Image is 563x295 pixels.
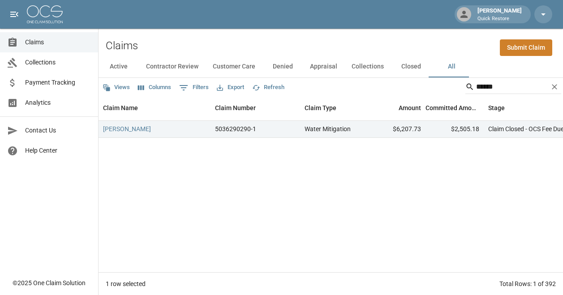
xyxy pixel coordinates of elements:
[215,81,246,94] button: Export
[25,126,91,135] span: Contact Us
[5,5,23,23] button: open drawer
[250,81,287,94] button: Refresh
[215,95,256,120] div: Claim Number
[211,95,300,120] div: Claim Number
[177,81,211,95] button: Show filters
[488,95,505,120] div: Stage
[391,56,431,77] button: Closed
[25,58,91,67] span: Collections
[215,124,256,133] div: 5036290290-1
[139,56,206,77] button: Contractor Review
[99,95,211,120] div: Claim Name
[465,80,561,96] div: Search
[474,6,525,22] div: [PERSON_NAME]
[99,56,563,77] div: dynamic tabs
[25,146,91,155] span: Help Center
[305,124,351,133] div: Water Mitigation
[25,78,91,87] span: Payment Tracking
[399,95,421,120] div: Amount
[99,56,139,77] button: Active
[25,38,91,47] span: Claims
[425,121,484,138] div: $2,505.18
[305,95,336,120] div: Claim Type
[100,81,132,94] button: Views
[106,39,138,52] h2: Claims
[500,39,552,56] a: Submit Claim
[425,95,484,120] div: Committed Amount
[548,80,561,94] button: Clear
[425,95,479,120] div: Committed Amount
[106,279,146,288] div: 1 row selected
[103,124,151,133] a: [PERSON_NAME]
[136,81,173,94] button: Select columns
[206,56,262,77] button: Customer Care
[13,278,86,287] div: © 2025 One Claim Solution
[300,95,367,120] div: Claim Type
[367,95,425,120] div: Amount
[27,5,63,23] img: ocs-logo-white-transparent.png
[25,98,91,107] span: Analytics
[499,279,556,288] div: Total Rows: 1 of 392
[103,95,138,120] div: Claim Name
[344,56,391,77] button: Collections
[431,56,472,77] button: All
[262,56,303,77] button: Denied
[477,15,522,23] p: Quick Restore
[303,56,344,77] button: Appraisal
[367,121,425,138] div: $6,207.73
